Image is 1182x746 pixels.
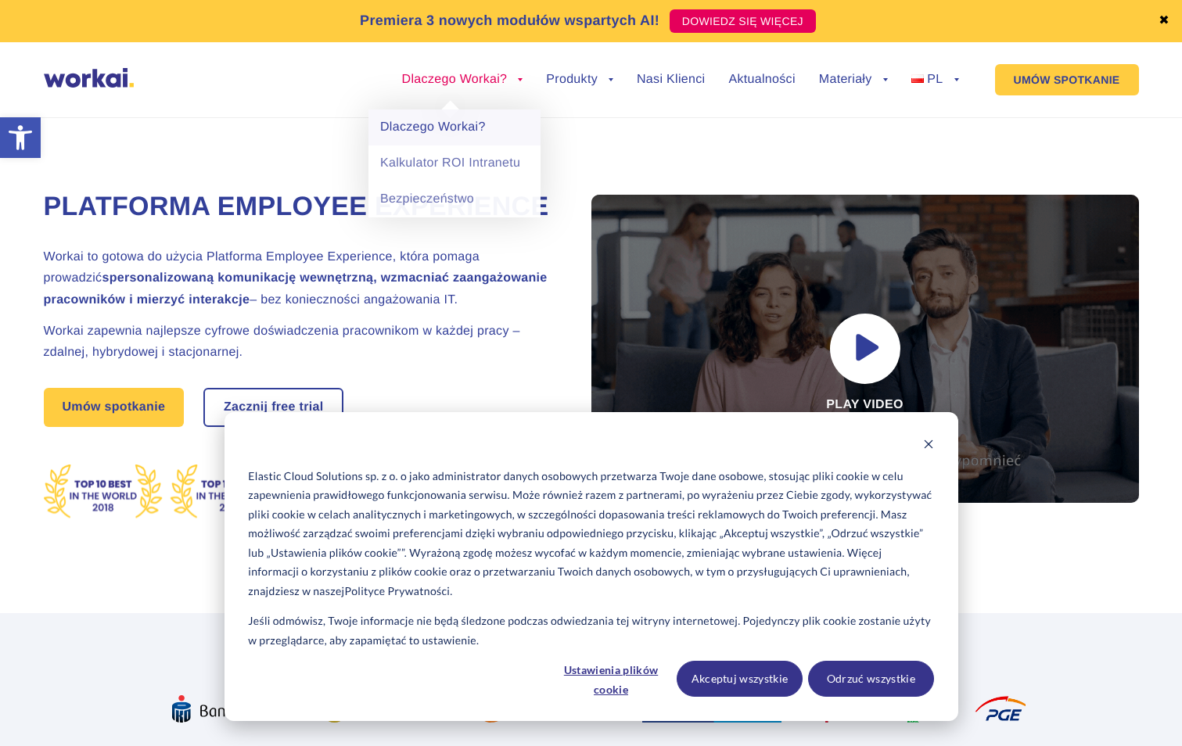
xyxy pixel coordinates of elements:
[248,467,933,601] p: Elastic Cloud Solutions sp. z o. o jako administrator danych osobowych przetwarza Twoje dane osob...
[551,661,671,697] button: Ustawienia plików cookie
[808,661,934,697] button: Odrzuć wszystkie
[44,271,548,306] strong: spersonalizowaną komunikację wewnętrzną, wzmacniać zaangażowanie pracowników i mierzyć interakcje
[637,74,705,86] a: Nasi Klienci
[546,74,613,86] a: Produkty
[44,321,552,363] h2: Workai zapewnia najlepsze cyfrowe doświadczenia pracownikom w każdej pracy – zdalnej, hybrydowej ...
[819,74,888,86] a: Materiały
[44,246,552,310] h2: Workai to gotowa do użycia Platforma Employee Experience, która pomaga prowadzić – bez koniecznoś...
[205,389,343,425] a: Zacznij free trial
[927,73,943,86] span: PL
[44,388,185,427] a: Umów spotkanie
[677,661,803,697] button: Akceptuj wszystkie
[157,648,1026,667] h2: Już ponad 100 innowacyjnych korporacji zaufało Workai
[923,436,934,456] button: Dismiss cookie banner
[248,612,933,650] p: Jeśli odmówisz, Twoje informacje nie będą śledzone podczas odwiedzania tej witryny internetowej. ...
[368,181,541,217] a: Bezpieczeństwo
[591,195,1139,503] div: Play video
[225,412,958,721] div: Cookie banner
[402,74,523,86] a: Dlaczego Workai?
[44,189,552,225] h1: Platforma Employee Experience
[345,582,453,601] a: Polityce Prywatności.
[670,9,816,33] a: DOWIEDZ SIĘ WIĘCEJ
[360,10,659,31] p: Premiera 3 nowych modułów wspartych AI!
[1159,15,1169,27] a: ✖
[368,109,541,145] a: Dlaczego Workai?
[728,74,795,86] a: Aktualności
[995,64,1139,95] a: UMÓW SPOTKANIE
[368,145,541,181] a: Kalkulator ROI Intranetu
